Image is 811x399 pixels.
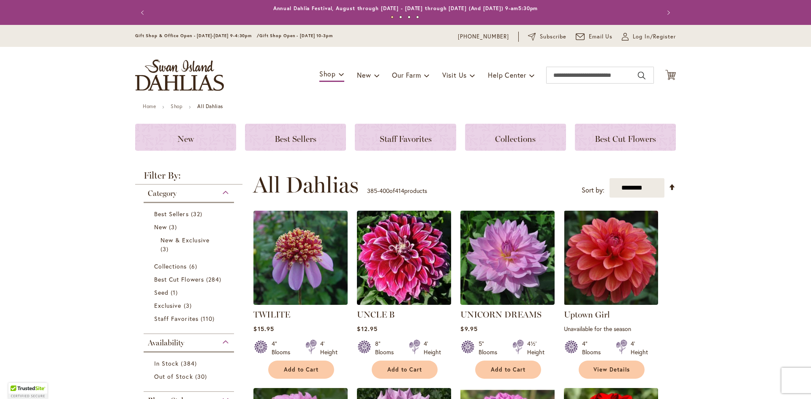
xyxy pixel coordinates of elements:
[154,359,179,367] span: In Stock
[184,301,194,310] span: 3
[582,339,606,356] div: 4" Blooms
[135,171,242,185] strong: Filter By:
[206,275,223,284] span: 284
[6,369,30,393] iframe: Launch Accessibility Center
[575,124,676,151] a: Best Cut Flowers
[268,361,334,379] button: Add to Cart
[177,134,194,144] span: New
[154,288,169,296] span: Seed
[135,124,236,151] a: New
[253,211,348,305] img: TWILITE
[195,372,209,381] span: 30
[320,339,337,356] div: 4' Height
[154,372,226,381] a: Out of Stock 30
[154,209,226,218] a: Best Sellers
[272,339,295,356] div: 4" Blooms
[375,339,399,356] div: 8" Blooms
[135,33,259,38] span: Gift Shop & Office Open - [DATE]-[DATE] 9-4:30pm /
[154,314,226,323] a: Staff Favorites
[154,315,199,323] span: Staff Favorites
[143,103,156,109] a: Home
[154,275,204,283] span: Best Cut Flowers
[582,182,604,198] label: Sort by:
[576,33,613,41] a: Email Us
[148,189,177,198] span: Category
[424,339,441,356] div: 4' Height
[355,124,456,151] a: Staff Favorites
[367,187,377,195] span: 385
[161,236,219,253] a: New &amp; Exclusive
[169,223,179,231] span: 3
[275,134,316,144] span: Best Sellers
[154,359,226,368] a: In Stock 384
[460,299,555,307] a: UNICORN DREAMS
[171,288,180,297] span: 1
[395,187,404,195] span: 414
[259,33,333,38] span: Gift Shop Open - [DATE] 10-3pm
[154,275,226,284] a: Best Cut Flowers
[372,361,438,379] button: Add to Cart
[189,262,199,271] span: 6
[392,71,421,79] span: Our Farm
[253,299,348,307] a: TWILITE
[579,361,645,379] a: View Details
[154,262,226,271] a: Collections
[319,69,336,78] span: Shop
[161,236,210,244] span: New & Exclusive
[357,299,451,307] a: Uncle B
[148,338,184,347] span: Availability
[491,366,525,373] span: Add to Cart
[154,223,226,231] a: New
[154,288,226,297] a: Seed
[253,325,274,333] span: $15.95
[589,33,613,41] span: Email Us
[154,301,181,309] span: Exclusive
[367,184,427,198] p: - of products
[357,309,395,320] a: UNCLE B
[631,339,648,356] div: 4' Height
[154,223,167,231] span: New
[622,33,676,41] a: Log In/Register
[408,16,411,19] button: 3 of 4
[245,124,346,151] a: Best Sellers
[564,211,658,305] img: Uptown Girl
[357,325,377,333] span: $12.95
[284,366,318,373] span: Add to Cart
[460,211,555,305] img: UNICORN DREAMS
[201,314,217,323] span: 110
[593,366,630,373] span: View Details
[391,16,394,19] button: 1 of 4
[465,124,566,151] a: Collections
[181,359,199,368] span: 384
[479,339,502,356] div: 5" Blooms
[171,103,182,109] a: Shop
[380,134,432,144] span: Staff Favorites
[564,299,658,307] a: Uptown Girl
[135,4,152,21] button: Previous
[154,262,187,270] span: Collections
[154,210,189,218] span: Best Sellers
[540,33,566,41] span: Subscribe
[154,372,193,380] span: Out of Stock
[399,16,402,19] button: 2 of 4
[197,103,223,109] strong: All Dahlias
[659,4,676,21] button: Next
[528,33,566,41] a: Subscribe
[458,33,509,41] a: [PHONE_NUMBER]
[273,5,538,11] a: Annual Dahlia Festival, August through [DATE] - [DATE] through [DATE] (And [DATE]) 9-am5:30pm
[387,366,422,373] span: Add to Cart
[475,361,541,379] button: Add to Cart
[357,211,451,305] img: Uncle B
[633,33,676,41] span: Log In/Register
[495,134,536,144] span: Collections
[135,60,224,91] a: store logo
[161,244,171,253] span: 3
[442,71,467,79] span: Visit Us
[357,71,371,79] span: New
[564,309,610,320] a: Uptown Girl
[564,325,658,333] p: Unavailable for the season
[253,172,359,198] span: All Dahlias
[460,309,542,320] a: UNICORN DREAMS
[253,309,290,320] a: TWILITE
[527,339,544,356] div: 4½' Height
